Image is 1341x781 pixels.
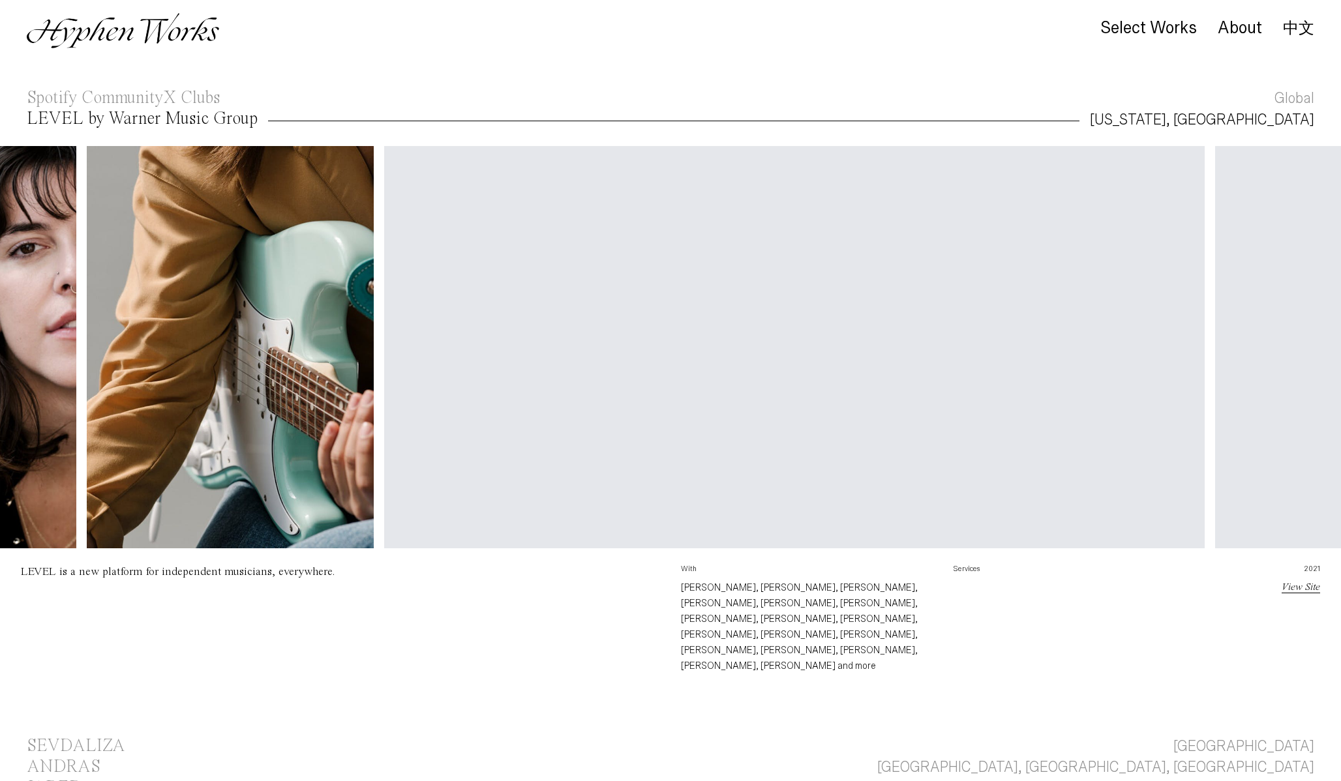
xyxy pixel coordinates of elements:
div: About [1218,19,1262,37]
div: ANDRAS [27,758,100,776]
img: Hyphen Works [27,13,219,48]
p: With [681,564,933,580]
p: [PERSON_NAME], [PERSON_NAME], [PERSON_NAME], [PERSON_NAME], [PERSON_NAME], [PERSON_NAME], [PERSON... [681,580,933,673]
div: [US_STATE], [GEOGRAPHIC_DATA] [1090,110,1314,130]
a: About [1218,22,1262,36]
div: [GEOGRAPHIC_DATA] [1173,736,1314,757]
div: Select Works [1100,19,1197,37]
div: LEVEL is a new platform for independent musicians, everywhere. [21,566,335,578]
p: 2021 [1226,564,1320,580]
div: Global [1274,88,1314,109]
p: Services [954,564,1205,580]
div: [GEOGRAPHIC_DATA], [GEOGRAPHIC_DATA], [GEOGRAPHIC_DATA] [877,757,1314,778]
div: LEVEL by Warner Music Group [27,110,258,128]
a: Select Works [1100,22,1197,36]
a: 中文 [1283,21,1314,35]
div: SEVDALIZA [27,737,125,755]
a: View Site [1282,582,1320,593]
video: Your browser does not support the video tag. [384,146,1205,556]
img: 04afe965-357a-49f6-b63a-e04f5a5a2770_48-hyphen-works.jpg [87,146,374,548]
div: Spotify CommunityX Clubs [27,89,220,107]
